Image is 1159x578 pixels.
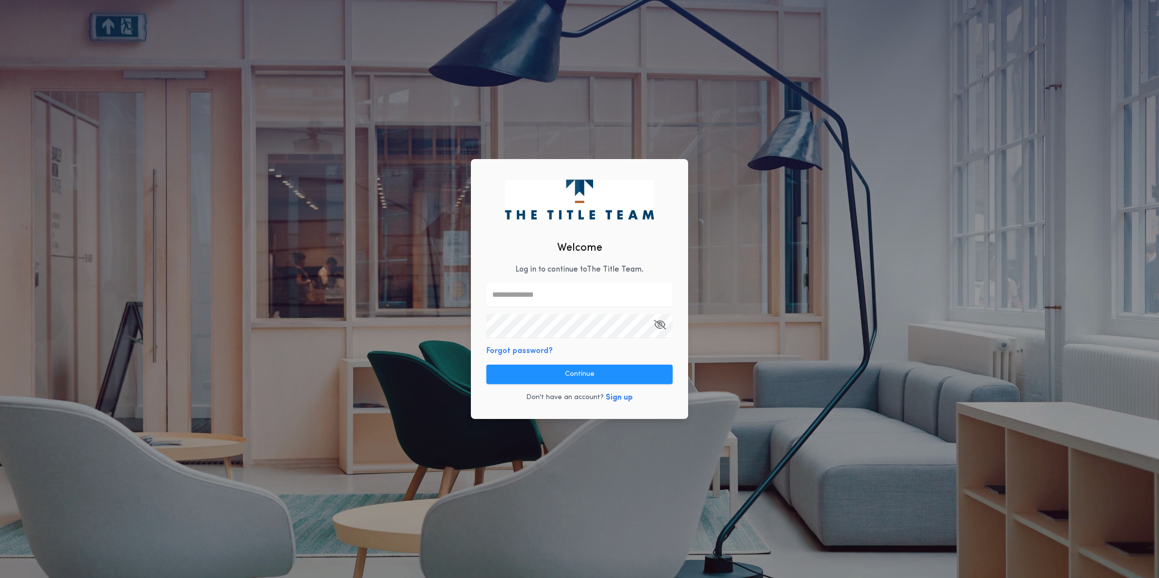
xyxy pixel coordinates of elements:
button: Continue [486,365,673,384]
img: logo [505,179,654,219]
button: Forgot password? [486,345,553,357]
p: Log in to continue to The Title Team . [515,264,644,275]
p: Don't have an account? [526,393,604,402]
h2: Welcome [557,240,602,256]
button: Sign up [606,392,633,403]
